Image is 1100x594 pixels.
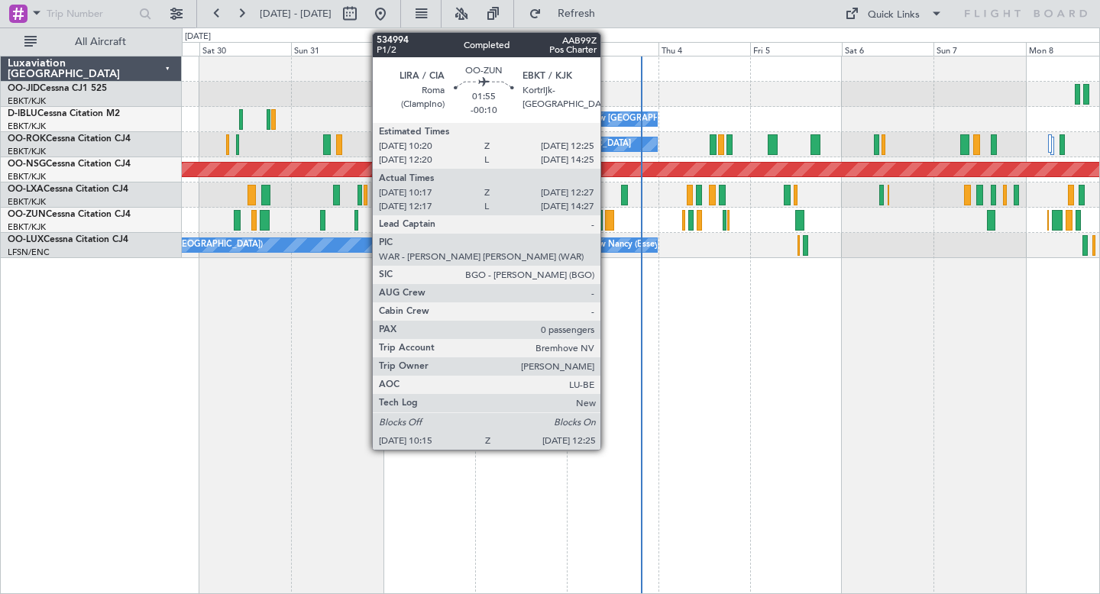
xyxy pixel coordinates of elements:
[545,8,609,19] span: Refresh
[8,84,40,93] span: OO-JID
[8,134,131,144] a: OO-ROKCessna Citation CJ4
[40,37,161,47] span: All Aircraft
[199,42,291,56] div: Sat 30
[8,185,128,194] a: OO-LXACessna Citation CJ4
[8,196,46,208] a: EBKT/KJK
[750,42,842,56] div: Fri 5
[837,2,950,26] button: Quick Links
[8,210,46,219] span: OO-ZUN
[933,42,1025,56] div: Sun 7
[8,146,46,157] a: EBKT/KJK
[522,2,613,26] button: Refresh
[8,109,120,118] a: D-IBLUCessna Citation M2
[8,109,37,118] span: D-IBLU
[17,30,166,54] button: All Aircraft
[8,95,46,107] a: EBKT/KJK
[475,42,567,56] div: Tue 2
[658,42,750,56] div: Thu 4
[567,42,658,56] div: Wed 3
[8,160,131,169] a: OO-NSGCessna Citation CJ4
[387,133,631,156] div: A/C Unavailable [GEOGRAPHIC_DATA]-[GEOGRAPHIC_DATA]
[386,31,412,44] div: [DATE]
[47,2,134,25] input: Trip Number
[8,221,46,233] a: EBKT/KJK
[842,42,933,56] div: Sat 6
[8,185,44,194] span: OO-LXA
[8,247,50,258] a: LFSN/ENC
[571,108,827,131] div: No Crew [GEOGRAPHIC_DATA] ([GEOGRAPHIC_DATA] National)
[8,235,128,244] a: OO-LUXCessna Citation CJ4
[8,121,46,132] a: EBKT/KJK
[291,42,383,56] div: Sun 31
[383,42,475,56] div: Mon 1
[425,108,691,131] div: AOG Maint [GEOGRAPHIC_DATA] ([GEOGRAPHIC_DATA] National)
[571,234,662,257] div: No Crew Nancy (Essey)
[260,7,332,21] span: [DATE] - [DATE]
[8,210,131,219] a: OO-ZUNCessna Citation CJ4
[185,31,211,44] div: [DATE]
[8,134,46,144] span: OO-ROK
[8,235,44,244] span: OO-LUX
[8,160,46,169] span: OO-NSG
[868,8,920,23] div: Quick Links
[8,84,107,93] a: OO-JIDCessna CJ1 525
[8,171,46,182] a: EBKT/KJK
[112,234,263,257] div: No Crew Paris ([GEOGRAPHIC_DATA])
